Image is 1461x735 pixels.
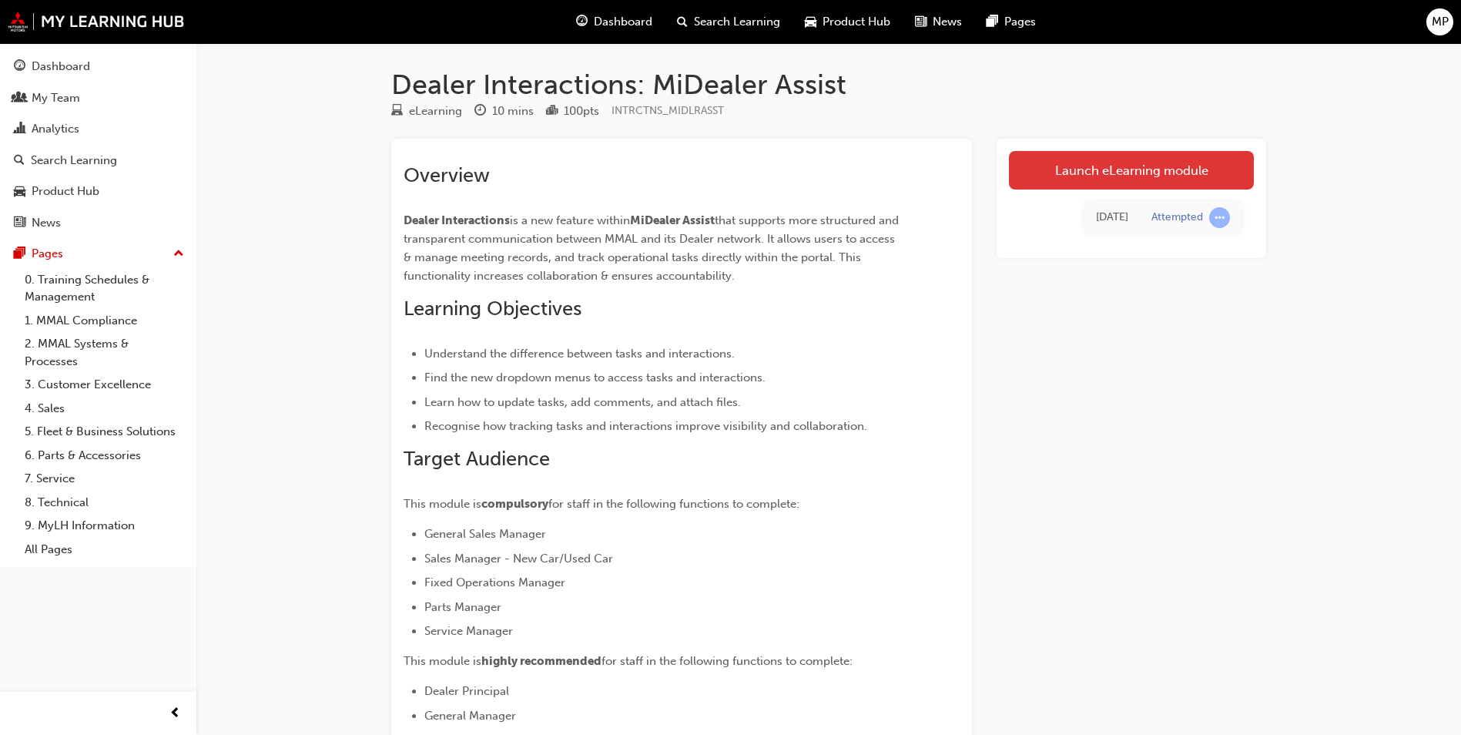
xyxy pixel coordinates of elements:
[6,146,190,175] a: Search Learning
[510,213,630,227] span: is a new feature within
[6,240,190,268] button: Pages
[173,244,184,264] span: up-icon
[601,654,853,668] span: for staff in the following functions to complete:
[1432,13,1449,31] span: MP
[424,576,565,589] span: Fixed Operations Manager
[424,371,766,384] span: Find the new dropdown menus to access tasks and interactions.
[14,60,25,74] span: guage-icon
[6,84,190,112] a: My Team
[805,12,816,32] span: car-icon
[424,624,513,638] span: Service Manager
[391,102,462,121] div: Type
[32,245,63,263] div: Pages
[903,6,974,38] a: news-iconNews
[404,497,481,511] span: This module is
[14,154,25,168] span: search-icon
[18,373,190,397] a: 3. Customer Excellence
[424,527,546,541] span: General Sales Manager
[492,102,534,120] div: 10 mins
[424,395,741,409] span: Learn how to update tasks, add comments, and attach files.
[424,347,735,361] span: Understand the difference between tasks and interactions.
[481,654,601,668] span: highly recommended
[564,102,599,120] div: 100 pts
[424,600,501,614] span: Parts Manager
[474,105,486,119] span: clock-icon
[6,49,190,240] button: DashboardMy TeamAnalyticsSearch LearningProduct HubNews
[14,247,25,261] span: pages-icon
[18,444,190,468] a: 6. Parts & Accessories
[694,13,780,31] span: Search Learning
[546,102,599,121] div: Points
[14,185,25,199] span: car-icon
[18,268,190,309] a: 0. Training Schedules & Management
[404,447,550,471] span: Target Audience
[548,497,799,511] span: for staff in the following functions to complete:
[1096,209,1128,227] div: Mon Sep 22 2025 09:58:12 GMT+0930 (Australian Central Standard Time)
[987,12,998,32] span: pages-icon
[32,58,90,76] div: Dashboard
[6,177,190,206] a: Product Hub
[974,6,1048,38] a: pages-iconPages
[404,297,581,321] span: Learning Objectives
[424,552,613,566] span: Sales Manager - New Car/Used Car
[18,467,190,491] a: 7. Service
[14,216,25,230] span: news-icon
[14,92,25,106] span: people-icon
[18,309,190,333] a: 1. MMAL Compliance
[564,6,665,38] a: guage-iconDashboard
[18,420,190,444] a: 5. Fleet & Business Solutions
[933,13,962,31] span: News
[6,115,190,143] a: Analytics
[404,163,490,187] span: Overview
[915,12,927,32] span: news-icon
[31,152,117,169] div: Search Learning
[18,491,190,515] a: 8. Technical
[32,183,99,200] div: Product Hub
[404,213,510,227] span: Dealer Interactions
[32,214,61,232] div: News
[18,397,190,421] a: 4. Sales
[1426,8,1453,35] button: MP
[424,419,867,433] span: Recognise how tracking tasks and interactions improve visibility and collaboration.
[32,89,80,107] div: My Team
[481,497,548,511] span: compulsory
[404,213,902,283] span: that supports more structured and transparent communication between MMAL and its Dealer network. ...
[474,102,534,121] div: Duration
[665,6,792,38] a: search-iconSearch Learning
[18,332,190,373] a: 2. MMAL Systems & Processes
[576,12,588,32] span: guage-icon
[612,104,724,117] span: Learning resource code
[792,6,903,38] a: car-iconProduct Hub
[14,123,25,136] span: chart-icon
[32,120,79,138] div: Analytics
[18,514,190,538] a: 9. MyLH Information
[630,213,715,227] span: MiDealer Assist
[546,105,558,119] span: podium-icon
[18,538,190,562] a: All Pages
[169,704,181,723] span: prev-icon
[823,13,890,31] span: Product Hub
[391,105,403,119] span: learningResourceType_ELEARNING-icon
[6,209,190,237] a: News
[424,684,509,698] span: Dealer Principal
[404,654,481,668] span: This module is
[391,68,1266,102] h1: Dealer Interactions: MiDealer Assist
[424,709,516,723] span: General Manager
[1009,151,1254,190] a: Launch eLearning module
[409,102,462,120] div: eLearning
[594,13,652,31] span: Dashboard
[1151,210,1203,225] div: Attempted
[1209,207,1230,228] span: learningRecordVerb_ATTEMPT-icon
[677,12,688,32] span: search-icon
[8,12,185,32] img: mmal
[6,52,190,81] a: Dashboard
[1004,13,1036,31] span: Pages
